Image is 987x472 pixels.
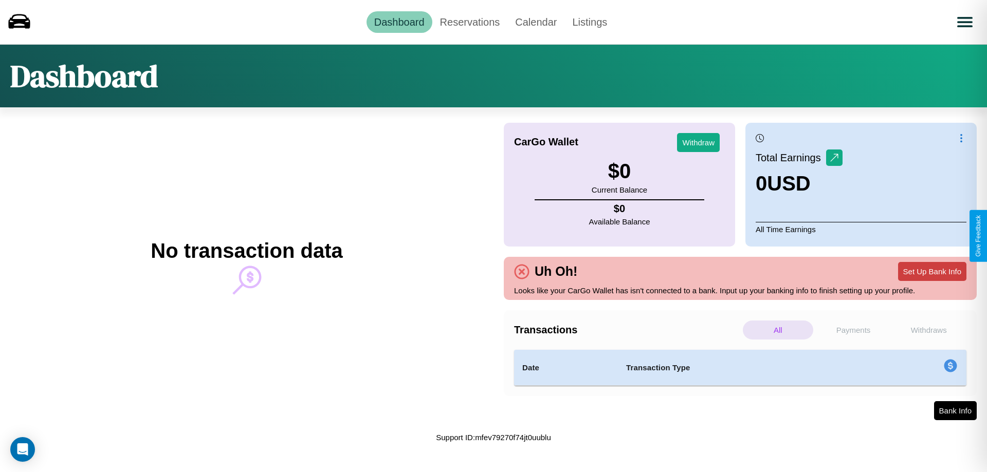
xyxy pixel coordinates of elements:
[522,362,610,374] h4: Date
[951,8,979,36] button: Open menu
[756,148,826,167] p: Total Earnings
[898,262,966,281] button: Set Up Bank Info
[743,320,813,339] p: All
[10,55,158,97] h1: Dashboard
[367,11,432,33] a: Dashboard
[432,11,508,33] a: Reservations
[436,430,551,444] p: Support ID: mfev79270f74jt0uublu
[934,401,977,420] button: Bank Info
[529,264,582,279] h4: Uh Oh!
[893,320,964,339] p: Withdraws
[818,320,889,339] p: Payments
[564,11,615,33] a: Listings
[151,239,342,262] h2: No transaction data
[514,284,966,297] p: Looks like your CarGo Wallet has isn't connected to a bank. Input up your banking info to finish ...
[514,350,966,386] table: simple table
[507,11,564,33] a: Calendar
[677,133,720,152] button: Withdraw
[975,215,982,257] div: Give Feedback
[626,362,860,374] h4: Transaction Type
[514,324,740,336] h4: Transactions
[592,183,647,197] p: Current Balance
[589,215,650,229] p: Available Balance
[514,136,578,148] h4: CarGo Wallet
[592,160,647,183] h3: $ 0
[589,203,650,215] h4: $ 0
[756,222,966,236] p: All Time Earnings
[10,437,35,462] div: Open Intercom Messenger
[756,172,843,195] h3: 0 USD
